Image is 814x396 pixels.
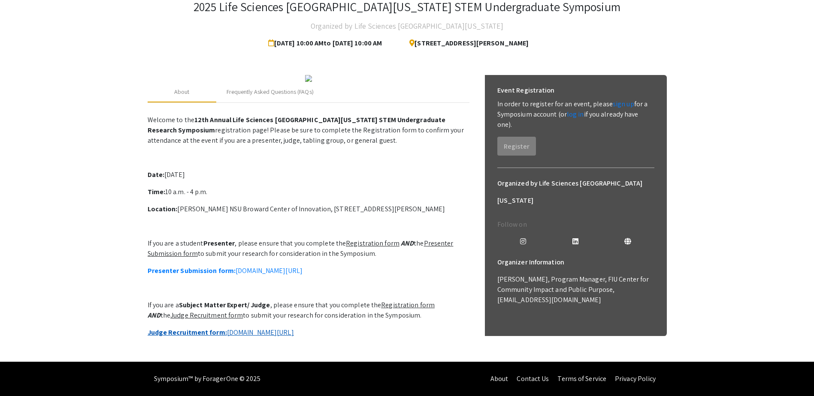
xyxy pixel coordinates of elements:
[148,115,446,135] strong: 12th Annual Life Sciences [GEOGRAPHIC_DATA][US_STATE] STEM Undergraduate Research Symposium
[148,266,236,275] strong: Presenter Submission form:
[179,300,270,309] strong: Subject Matter Expert/ Judge
[148,328,294,337] a: Judge Recruitment form:[DOMAIN_NAME][URL]
[615,374,656,383] a: Privacy Policy
[148,187,469,197] p: 10 a.m. - 4 p.m.
[497,219,654,230] p: Follow on
[497,99,654,130] p: In order to register for an event, please for a Symposium account (or if you already have one).
[497,175,654,209] h6: Organized by Life Sciences [GEOGRAPHIC_DATA][US_STATE]
[148,238,469,259] p: If you are a student , please ensure that you complete the the to submit your research for consid...
[6,357,36,390] iframe: Chat
[174,87,190,96] div: About
[497,82,555,99] h6: Event Registration
[346,239,399,248] u: Registration form
[497,137,536,156] button: Register
[305,75,312,82] img: 32153a09-f8cb-4114-bf27-cfb6bc84fc69.png
[148,311,160,320] em: AND
[401,239,414,248] em: AND
[148,187,166,196] strong: Time:
[402,35,529,52] span: [STREET_ADDRESS][PERSON_NAME]
[497,254,654,271] h6: Organizer Information
[148,170,165,179] strong: Date:
[148,239,454,258] u: Presenter Submission form
[490,374,508,383] a: About
[148,204,178,213] strong: Location:
[268,35,385,52] span: [DATE] 10:00 AM to [DATE] 10:00 AM
[154,362,261,396] div: Symposium™ by ForagerOne © 2025
[203,239,235,248] strong: Presenter
[497,274,654,305] p: [PERSON_NAME], Program Manager, FIU Center for Community Impact and Public Purpose, [EMAIL_ADDRES...
[517,374,549,383] a: Contact Us
[148,170,469,180] p: [DATE]
[567,110,584,119] a: log in
[227,87,314,96] div: Frequently Asked Questions (FAQs)
[148,328,227,337] strong: Judge Recruitment form:
[148,204,469,214] p: [PERSON_NAME] NSU Broward Center of Innovation, [STREET_ADDRESS][PERSON_NAME]
[381,300,435,309] u: Registration form
[311,18,503,35] h4: Organized by Life Sciences [GEOGRAPHIC_DATA][US_STATE]
[148,266,303,275] a: Presenter Submission form:[DOMAIN_NAME][URL]
[557,374,606,383] a: Terms of Service
[148,115,469,146] p: Welcome to the registration page! Please be sure to complete the Registration form to confirm you...
[148,300,469,321] p: If you are a , please ensure that you complete the the to submit your research for consideration ...
[170,311,243,320] u: Judge Recruitment form
[613,99,634,108] a: sign up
